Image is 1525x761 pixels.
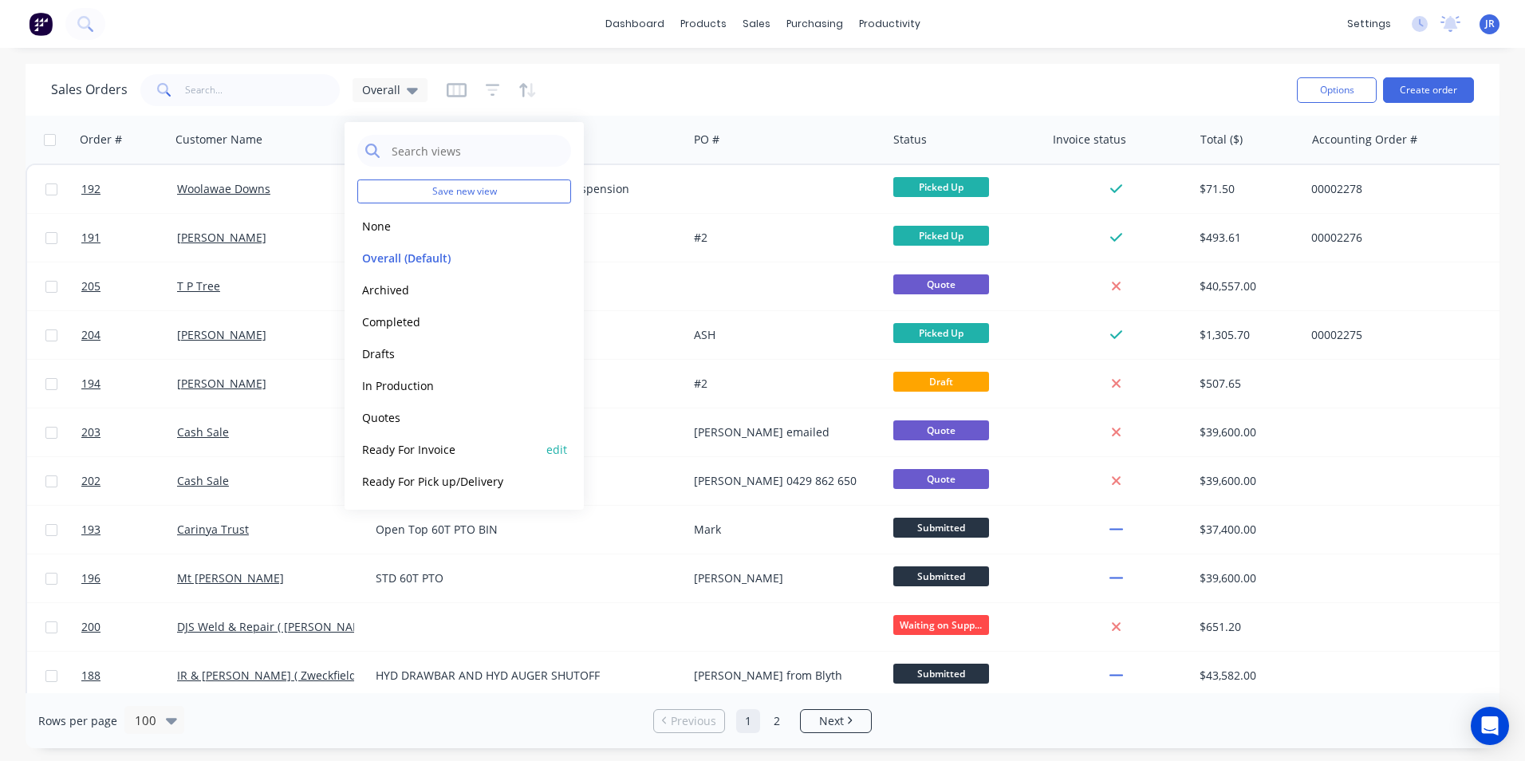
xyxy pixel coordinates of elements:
[801,713,871,729] a: Next page
[357,179,571,203] button: Save new view
[81,506,177,554] a: 193
[765,709,789,733] a: Page 2
[893,323,989,343] span: Picked Up
[390,135,563,167] input: Search views
[597,12,672,36] a: dashboard
[736,709,760,733] a: Page 1 is your current page
[1200,668,1294,684] div: $43,582.00
[694,473,871,489] div: [PERSON_NAME] 0429 862 650
[177,619,380,634] a: DJS Weld & Repair ( [PERSON_NAME] )
[1200,424,1294,440] div: $39,600.00
[1471,707,1509,745] div: Open Intercom Messenger
[81,619,100,635] span: 200
[694,522,871,538] div: Mark
[1200,278,1294,294] div: $40,557.00
[81,424,100,440] span: 203
[357,472,539,491] button: Ready For Pick up/Delivery
[81,554,177,602] a: 196
[357,408,539,427] button: Quotes
[694,230,871,246] div: #2
[694,424,871,440] div: [PERSON_NAME] emailed
[893,132,927,148] div: Status
[694,376,871,392] div: #2
[362,81,400,98] span: Overall
[376,570,666,586] div: STD 60T PTO
[893,420,989,440] span: Quote
[694,668,871,684] div: [PERSON_NAME] from Blyth
[1297,77,1377,103] button: Options
[81,376,100,392] span: 194
[81,311,177,359] a: 204
[376,522,666,538] div: Open Top 60T PTO BIN
[1200,132,1243,148] div: Total ($)
[177,570,284,586] a: Mt [PERSON_NAME]
[357,217,539,235] button: None
[1200,473,1294,489] div: $39,600.00
[546,441,567,458] button: edit
[177,668,368,683] a: IR & [PERSON_NAME] ( Zweckfields )
[893,566,989,586] span: Submitted
[1485,17,1495,31] span: JR
[81,603,177,651] a: 200
[1383,77,1474,103] button: Create order
[357,377,539,395] button: In Production
[81,570,100,586] span: 196
[177,522,249,537] a: Carinya Trust
[81,360,177,408] a: 194
[893,664,989,684] span: Submitted
[1339,12,1399,36] div: settings
[357,440,539,459] button: Ready For Invoice
[81,652,177,700] a: 188
[1200,181,1294,197] div: $71.50
[51,82,128,97] h1: Sales Orders
[357,281,539,299] button: Archived
[893,469,989,489] span: Quote
[893,615,989,635] span: Waiting on Supp...
[177,376,266,391] a: [PERSON_NAME]
[893,226,989,246] span: Picked Up
[81,327,100,343] span: 204
[80,132,122,148] div: Order #
[1311,230,1488,246] div: 00002276
[672,12,735,36] div: products
[177,473,229,488] a: Cash Sale
[778,12,851,36] div: purchasing
[1311,327,1488,343] div: 00002275
[357,313,539,331] button: Completed
[177,181,270,196] a: Woolawae Downs
[81,262,177,310] a: 205
[893,518,989,538] span: Submitted
[81,668,100,684] span: 188
[735,12,778,36] div: sales
[694,570,871,586] div: [PERSON_NAME]
[819,713,844,729] span: Next
[694,132,719,148] div: PO #
[1200,230,1294,246] div: $493.61
[81,473,100,489] span: 202
[177,230,266,245] a: [PERSON_NAME]
[177,327,266,342] a: [PERSON_NAME]
[81,408,177,456] a: 203
[81,181,100,197] span: 192
[1311,181,1488,197] div: 00002278
[81,457,177,505] a: 202
[376,668,666,684] div: HYD DRAWBAR AND HYD AUGER SHUTOFF
[851,12,928,36] div: productivity
[81,214,177,262] a: 191
[29,12,53,36] img: Factory
[1053,132,1126,148] div: Invoice status
[185,74,341,106] input: Search...
[38,713,117,729] span: Rows per page
[1200,327,1294,343] div: $1,305.70
[177,424,229,440] a: Cash Sale
[647,709,878,733] ul: Pagination
[694,327,871,343] div: ASH
[81,165,177,213] a: 192
[1200,570,1294,586] div: $39,600.00
[893,177,989,197] span: Picked Up
[357,249,539,267] button: Overall (Default)
[81,278,100,294] span: 205
[671,713,716,729] span: Previous
[1200,376,1294,392] div: $507.65
[1312,132,1417,148] div: Accounting Order #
